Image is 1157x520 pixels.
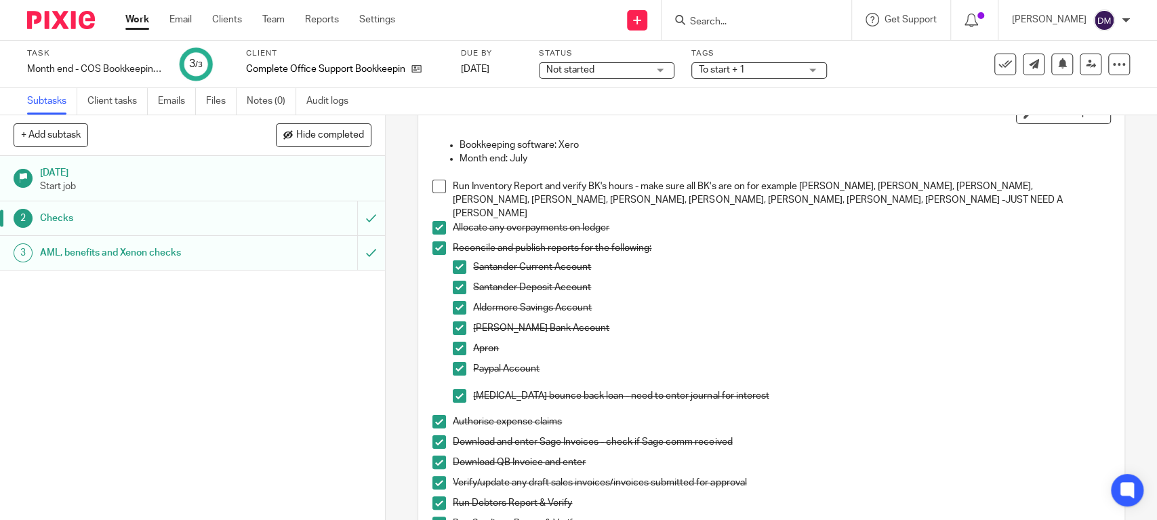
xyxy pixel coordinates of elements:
[27,11,95,29] img: Pixie
[305,13,339,26] a: Reports
[473,281,1110,294] p: Santander Deposit Account
[158,88,196,115] a: Emails
[1093,9,1115,31] img: svg%3E
[473,321,1110,335] p: [PERSON_NAME] Bank Account
[27,62,163,76] div: Month end - COS Bookkeeping (internal) - Xero - July 2025
[276,123,371,146] button: Hide completed
[27,48,163,59] label: Task
[699,65,745,75] span: To start + 1
[306,88,359,115] a: Audit logs
[40,208,243,228] h1: Checks
[461,64,489,74] span: [DATE]
[460,152,1110,165] p: Month end: July
[453,241,1110,255] p: Reconcile and publish reports for the following:
[461,48,522,59] label: Due by
[453,180,1110,221] p: Run Inventory Report and verify BK's hours - make sure all BK's are on for example [PERSON_NAME],...
[14,209,33,228] div: 2
[473,301,1110,315] p: Aldermore Savings Account
[247,88,296,115] a: Notes (0)
[246,48,444,59] label: Client
[125,13,149,26] a: Work
[473,362,1110,376] p: Paypal Account
[453,415,1110,428] p: Authorise expense claims
[212,13,242,26] a: Clients
[246,62,405,76] p: Complete Office Support Bookkeeping Ltd
[539,48,674,59] label: Status
[453,496,1110,510] p: Run Debtors Report & Verify
[885,15,937,24] span: Get Support
[453,456,1110,469] p: Download QB Invoice and enter
[195,61,203,68] small: /3
[1012,13,1087,26] p: [PERSON_NAME]
[453,221,1110,235] p: Allocate any overpayments on ledger
[460,138,1110,152] p: Bookkeeping software: Xero
[296,130,364,141] span: Hide completed
[27,88,77,115] a: Subtasks
[691,48,827,59] label: Tags
[87,88,148,115] a: Client tasks
[359,13,395,26] a: Settings
[546,65,594,75] span: Not started
[453,435,1110,449] p: Download and enter Sage Invoices - check if Sage comm received
[27,62,163,76] div: Month end - COS Bookkeeping (internal) - Xero - [DATE]
[262,13,285,26] a: Team
[189,56,203,72] div: 3
[473,260,1110,274] p: Santander Current Account
[473,342,1110,355] p: Apron
[40,163,371,180] h1: [DATE]
[473,389,1110,403] p: [MEDICAL_DATA] bounce back loan - need to enter journal for interest
[40,243,243,263] h1: AML, benefits and Xenon checks
[206,88,237,115] a: Files
[14,123,88,146] button: + Add subtask
[169,13,192,26] a: Email
[40,180,371,193] p: Start job
[453,476,1110,489] p: Verify/update any draft sales invoices/invoices submitted for approval
[689,16,811,28] input: Search
[14,243,33,262] div: 3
